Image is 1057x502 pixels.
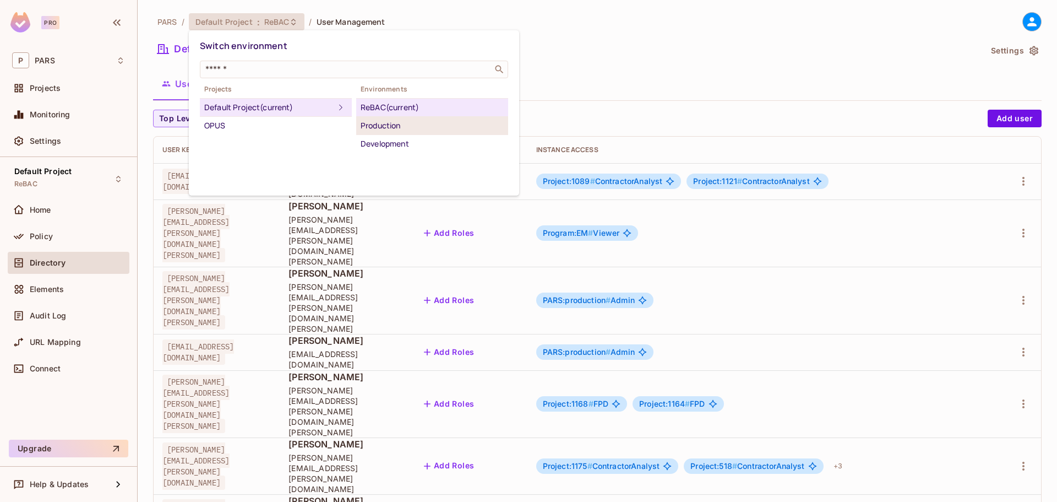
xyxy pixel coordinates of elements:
div: Development [361,137,504,150]
div: OPUS [204,119,347,132]
div: Production [361,119,504,132]
span: Environments [356,85,508,94]
span: Projects [200,85,352,94]
div: ReBAC (current) [361,101,504,114]
span: Switch environment [200,40,287,52]
div: Default Project (current) [204,101,334,114]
